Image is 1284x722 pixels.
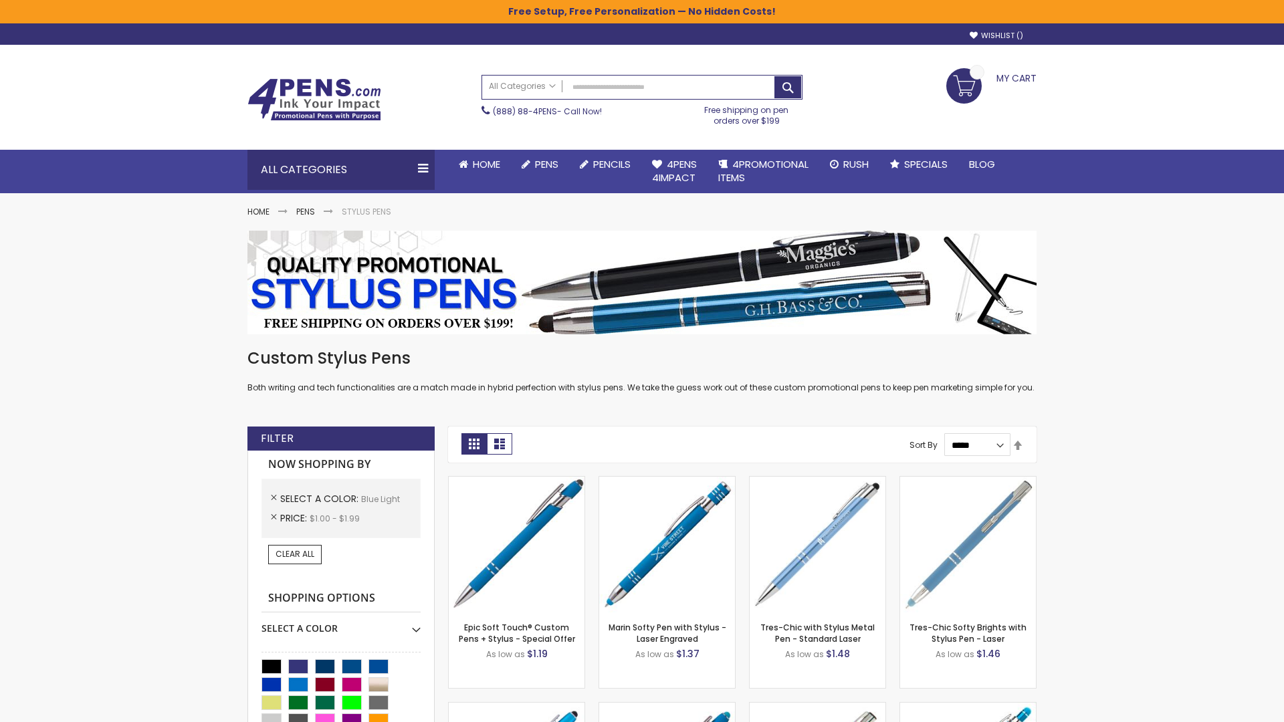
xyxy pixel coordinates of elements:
span: Pens [535,157,558,171]
a: Ellipse Stylus Pen - Standard Laser-Blue - Light [449,702,584,713]
a: Home [448,150,511,179]
span: $1.00 - $1.99 [310,513,360,524]
a: 4Pens4impact [641,150,708,193]
span: Specials [904,157,948,171]
strong: Filter [261,431,294,446]
strong: Shopping Options [261,584,421,613]
span: As low as [486,648,525,660]
a: Pencils [569,150,641,179]
img: 4P-MS8B-Blue - Light [449,477,584,612]
span: Home [473,157,500,171]
span: Rush [843,157,869,171]
strong: Grid [461,433,487,455]
span: As low as [785,648,824,660]
a: Pens [511,150,569,179]
a: Marin Softy Pen with Stylus - Laser Engraved-Blue - Light [599,476,735,487]
span: 4Pens 4impact [652,157,697,185]
strong: Now Shopping by [261,451,421,479]
span: Clear All [276,548,314,560]
span: Blog [969,157,995,171]
span: Blue Light [361,493,400,505]
span: $1.48 [826,647,850,660]
a: Tres-Chic with Stylus Metal Pen - Standard Laser [760,622,875,644]
a: Rush [819,150,879,179]
h1: Custom Stylus Pens [247,348,1037,369]
img: Tres-Chic with Stylus Metal Pen - Standard Laser-Blue - Light [750,477,885,612]
div: Free shipping on pen orders over $199 [691,100,803,126]
img: Stylus Pens [247,231,1037,334]
a: Ellipse Softy Brights with Stylus Pen - Laser-Blue - Light [599,702,735,713]
div: Both writing and tech functionalities are a match made in hybrid perfection with stylus pens. We ... [247,348,1037,394]
a: 4P-MS8B-Blue - Light [449,476,584,487]
span: 4PROMOTIONAL ITEMS [718,157,809,185]
a: Clear All [268,545,322,564]
span: $1.37 [676,647,700,660]
a: Marin Softy Pen with Stylus - Laser Engraved [609,622,726,644]
a: Pens [296,206,315,217]
span: Pencils [593,157,631,171]
a: Specials [879,150,958,179]
img: 4Pens Custom Pens and Promotional Products [247,78,381,121]
span: Select A Color [280,492,361,505]
a: Phoenix Softy Brights with Stylus Pen - Laser-Blue - Light [900,702,1036,713]
img: Marin Softy Pen with Stylus - Laser Engraved-Blue - Light [599,477,735,612]
img: Tres-Chic Softy Brights with Stylus Pen - Laser-Blue - Light [900,477,1036,612]
span: $1.19 [527,647,548,660]
a: Wishlist [970,31,1023,41]
a: Tres-Chic with Stylus Metal Pen - Standard Laser-Blue - Light [750,476,885,487]
label: Sort By [909,439,938,451]
span: All Categories [489,81,556,92]
span: As low as [936,648,974,660]
a: Tres-Chic Touch Pen - Standard Laser-Blue - Light [750,702,885,713]
a: Epic Soft Touch® Custom Pens + Stylus - Special Offer [459,622,575,644]
span: $1.46 [976,647,1000,660]
a: Tres-Chic Softy Brights with Stylus Pen - Laser [909,622,1027,644]
a: All Categories [482,76,562,98]
a: (888) 88-4PENS [493,106,557,117]
span: Price [280,511,310,525]
a: Home [247,206,270,217]
strong: Stylus Pens [342,206,391,217]
span: - Call Now! [493,106,602,117]
div: All Categories [247,150,435,190]
div: Select A Color [261,612,421,635]
a: Tres-Chic Softy Brights with Stylus Pen - Laser-Blue - Light [900,476,1036,487]
span: As low as [635,648,674,660]
a: 4PROMOTIONALITEMS [708,150,819,193]
a: Blog [958,150,1006,179]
